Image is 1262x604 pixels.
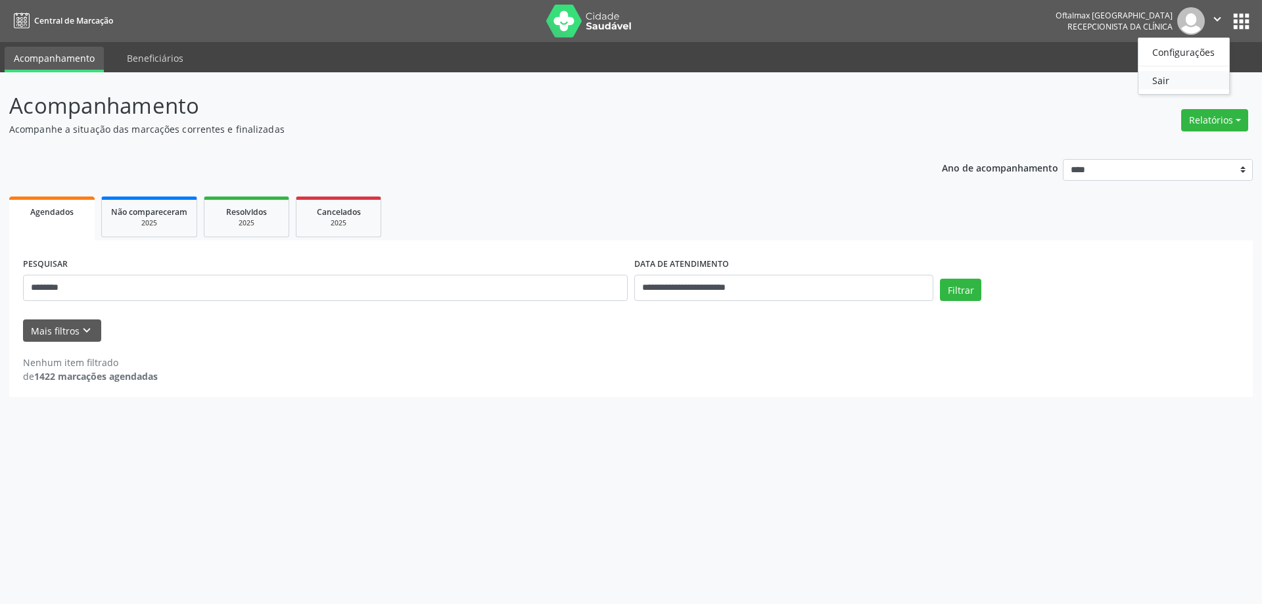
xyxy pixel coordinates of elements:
[1205,7,1230,35] button: 
[1177,7,1205,35] img: img
[306,218,371,228] div: 2025
[5,47,104,72] a: Acompanhamento
[940,279,981,301] button: Filtrar
[23,254,68,275] label: PESQUISAR
[118,47,193,70] a: Beneficiários
[9,10,113,32] a: Central de Marcação
[1067,21,1173,32] span: Recepcionista da clínica
[23,369,158,383] div: de
[634,254,729,275] label: DATA DE ATENDIMENTO
[942,159,1058,175] p: Ano de acompanhamento
[34,15,113,26] span: Central de Marcação
[111,218,187,228] div: 2025
[111,206,187,218] span: Não compareceram
[1138,43,1229,61] a: Configurações
[9,89,879,122] p: Acompanhamento
[317,206,361,218] span: Cancelados
[80,323,94,338] i: keyboard_arrow_down
[1138,37,1230,95] ul: 
[23,319,101,342] button: Mais filtroskeyboard_arrow_down
[1210,12,1225,26] i: 
[34,370,158,383] strong: 1422 marcações agendadas
[226,206,267,218] span: Resolvidos
[30,206,74,218] span: Agendados
[9,122,879,136] p: Acompanhe a situação das marcações correntes e finalizadas
[1138,71,1229,89] a: Sair
[214,218,279,228] div: 2025
[1056,10,1173,21] div: Oftalmax [GEOGRAPHIC_DATA]
[23,356,158,369] div: Nenhum item filtrado
[1230,10,1253,33] button: apps
[1181,109,1248,131] button: Relatórios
